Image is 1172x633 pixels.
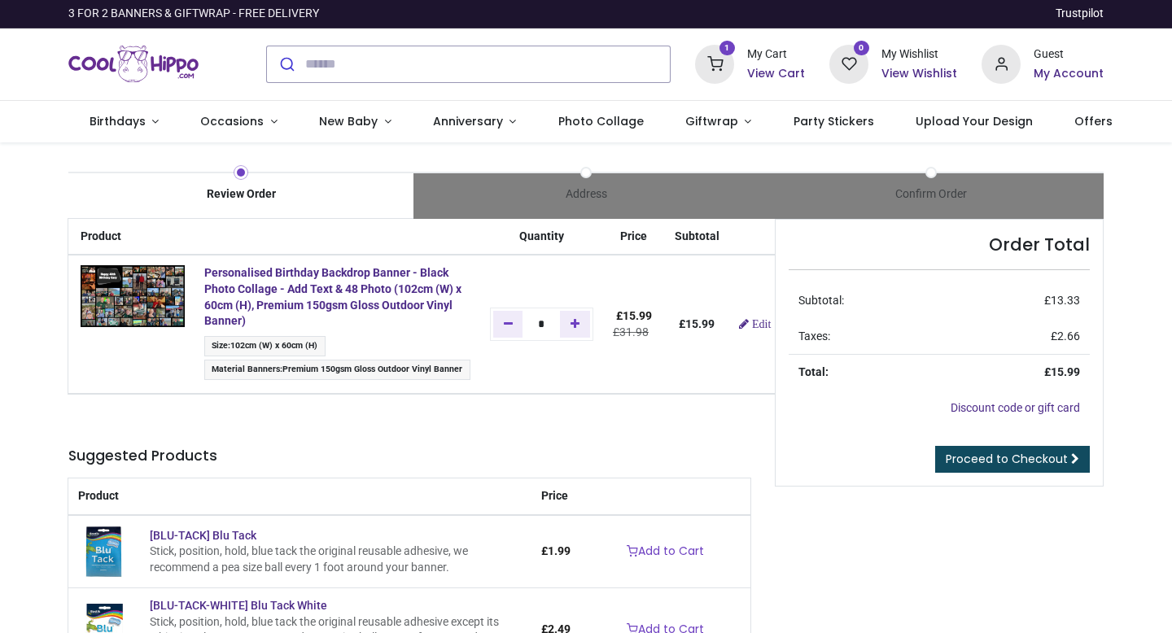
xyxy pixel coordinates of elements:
a: Add to Cart [616,538,715,565]
div: Stick, position, hold, blue tack the original reusable adhesive, we recommend a pea size ball eve... [150,544,522,575]
span: £ [1051,330,1080,343]
a: New Baby [299,101,413,143]
span: Photo Collage [558,113,644,129]
a: 1 [695,56,734,69]
a: My Account [1034,66,1104,82]
del: £ [613,325,649,338]
div: My Wishlist [881,46,957,63]
span: £ [616,309,652,322]
img: Cool Hippo [68,41,199,87]
strong: £ [1044,365,1080,378]
a: Giftwrap [664,101,772,143]
span: 15.99 [685,317,715,330]
img: [BLU-TACK] Blu Tack [78,526,130,578]
span: Offers [1074,113,1113,129]
span: 31.98 [619,325,649,338]
span: £ [541,544,571,557]
div: Address [413,186,759,203]
a: [BLU-TACK] Blu Tack [78,544,130,557]
a: Anniversary [412,101,537,143]
span: Material Banners [212,364,280,374]
a: Remove one [493,311,523,337]
span: Occasions [200,113,264,129]
span: Anniversary [433,113,503,129]
button: Submit [267,46,305,82]
a: Trustpilot [1056,6,1104,22]
a: [BLU-TACK] Blu Tack [150,529,256,542]
a: Discount code or gift card [951,401,1080,414]
span: Premium 150gsm Gloss Outdoor Vinyl Banner [282,364,462,374]
div: Guest [1034,46,1104,63]
span: 15.99 [1051,365,1080,378]
th: Product [68,478,531,515]
b: £ [679,317,715,330]
span: Edit [752,318,771,330]
div: Review Order [68,186,413,203]
span: 13.33 [1051,294,1080,307]
div: My Cart [747,46,805,63]
div: Confirm Order [759,186,1104,203]
th: Product [68,219,195,255]
h4: Order Total [789,233,1090,256]
a: [BLU-TACK-WHITE] Blu Tack White [150,599,327,612]
div: 3 FOR 2 BANNERS & GIFTWRAP - FREE DELIVERY [68,6,319,22]
span: Birthdays [90,113,146,129]
a: Edit [739,318,771,330]
th: Subtotal [665,219,729,255]
span: Giftwrap [685,113,738,129]
img: wfNack+y3fNTgAAAABJRU5ErkJggg== [81,265,185,326]
span: Upload Your Design [916,113,1033,129]
a: Add one [560,311,590,337]
a: Logo of Cool Hippo [68,41,199,87]
span: £ [1044,294,1080,307]
span: New Baby [319,113,378,129]
a: Occasions [180,101,299,143]
sup: 0 [854,41,869,56]
a: Birthdays [68,101,180,143]
a: View Wishlist [881,66,957,82]
span: : [204,336,326,356]
span: Quantity [519,229,564,242]
span: Party Stickers [794,113,874,129]
span: 15.99 [623,309,652,322]
span: Proceed to Checkout [946,451,1068,467]
td: Subtotal: [789,283,951,319]
a: Proceed to Checkout [935,446,1090,474]
span: : [204,360,470,380]
sup: 1 [719,41,735,56]
span: 1.99 [548,544,571,557]
th: Price [531,478,580,515]
th: Price [603,219,665,255]
a: View Cart [747,66,805,82]
a: Personalised Birthday Backdrop Banner - Black Photo Collage - Add Text & 48 Photo (102cm (W) x 60... [204,266,461,327]
span: 2.66 [1057,330,1080,343]
td: Taxes: [789,319,951,355]
span: Size [212,340,228,351]
a: 0 [829,56,868,69]
strong: Total: [798,365,829,378]
h5: Suggested Products [68,446,750,466]
span: 102cm (W) x 60cm (H) [230,340,317,351]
